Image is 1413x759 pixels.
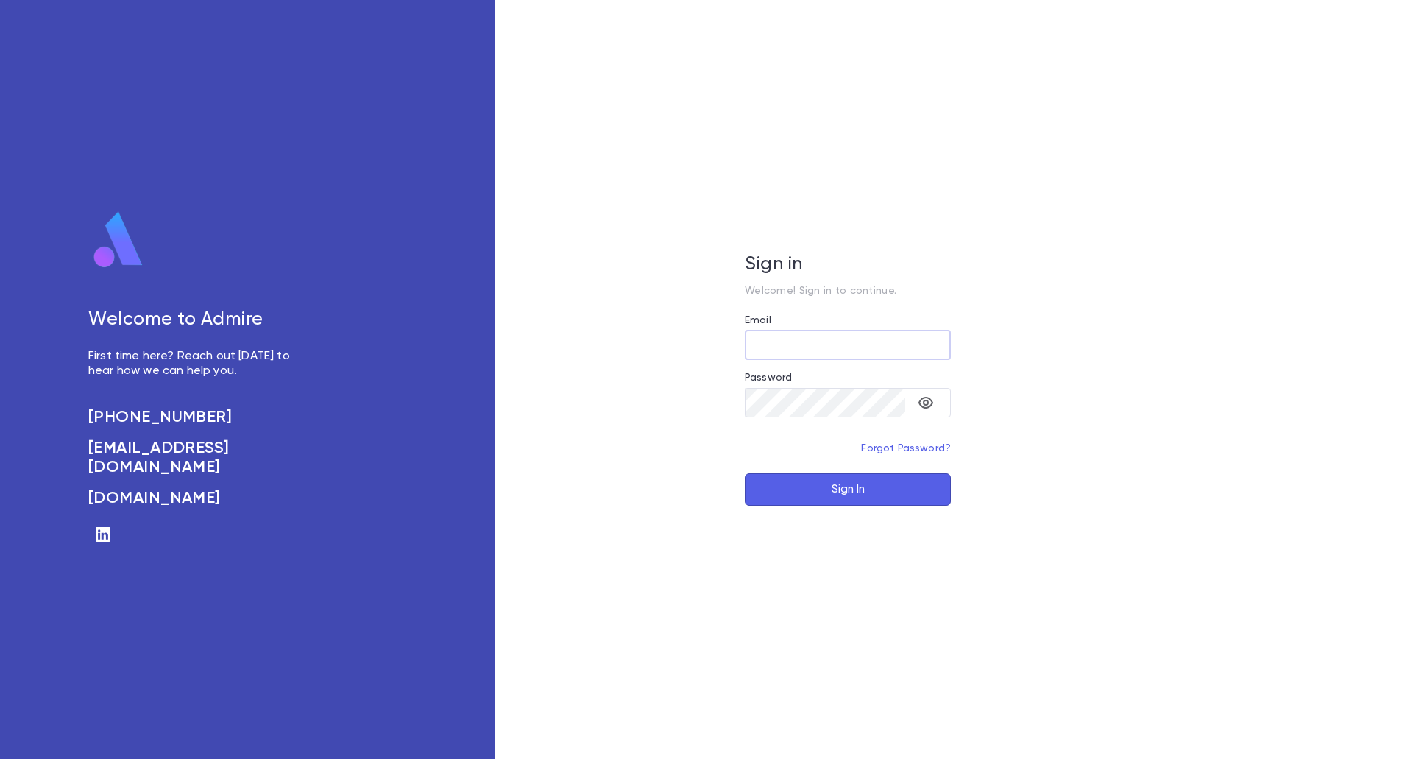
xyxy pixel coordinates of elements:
[88,439,306,477] a: [EMAIL_ADDRESS][DOMAIN_NAME]
[88,408,306,427] a: [PHONE_NUMBER]
[88,211,149,269] img: logo
[88,489,306,508] a: [DOMAIN_NAME]
[745,314,771,326] label: Email
[911,388,941,417] button: toggle password visibility
[745,285,951,297] p: Welcome! Sign in to continue.
[745,372,792,384] label: Password
[88,349,306,378] p: First time here? Reach out [DATE] to hear how we can help you.
[861,443,951,453] a: Forgot Password?
[745,473,951,506] button: Sign In
[745,254,951,276] h5: Sign in
[88,309,306,331] h5: Welcome to Admire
